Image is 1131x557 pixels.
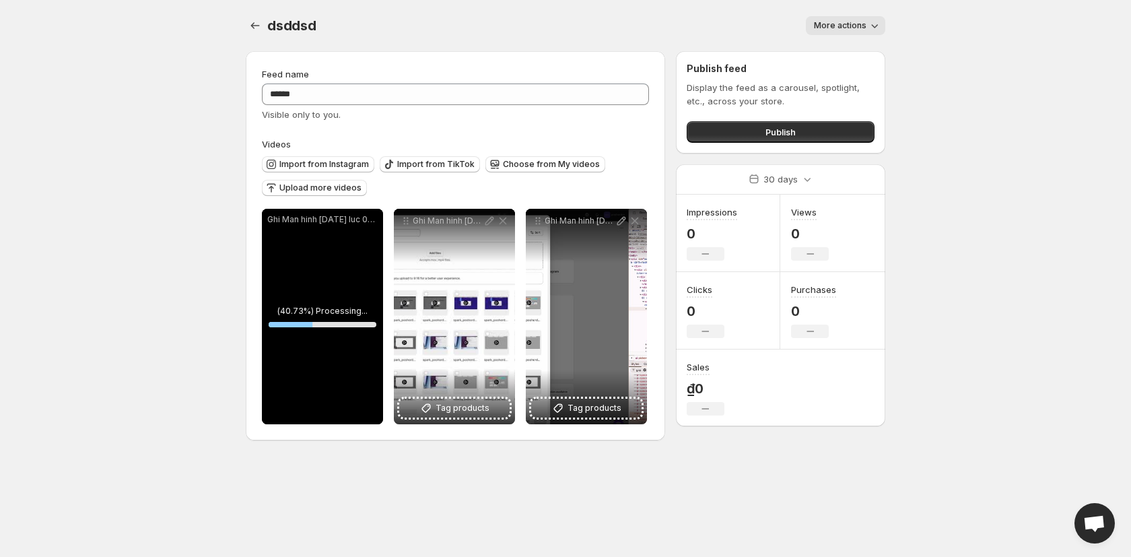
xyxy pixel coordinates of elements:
[687,62,875,75] h2: Publish feed
[267,18,316,34] span: dsddsd
[687,303,724,319] p: 0
[687,360,710,374] h3: Sales
[687,381,724,397] p: ₫0
[485,156,605,172] button: Choose from My videos
[791,283,836,296] h3: Purchases
[279,183,362,193] span: Upload more videos
[568,401,621,415] span: Tag products
[262,209,383,424] div: Ghi Man hinh [DATE] luc 085916(40.73%) Processing...40.73210172399716%
[262,180,367,196] button: Upload more videos
[526,209,647,424] div: Ghi Man hinh [DATE] luc 091902Tag products
[267,214,378,225] p: Ghi Man hinh [DATE] luc 085916
[279,159,369,170] span: Import from Instagram
[687,283,712,296] h3: Clicks
[262,139,291,150] span: Videos
[397,159,475,170] span: Import from TikTok
[246,16,265,35] button: Settings
[791,205,817,219] h3: Views
[1074,503,1115,544] a: Open chat
[687,226,737,242] p: 0
[791,303,836,319] p: 0
[687,81,875,108] p: Display the feed as a carousel, spotlight, etc., across your store.
[791,226,829,242] p: 0
[262,69,309,79] span: Feed name
[413,216,483,226] p: Ghi Man hinh [DATE] luc 091846
[399,399,510,418] button: Tag products
[380,156,480,172] button: Import from TikTok
[394,209,515,424] div: Ghi Man hinh [DATE] luc 091846Tag products
[436,401,489,415] span: Tag products
[806,16,885,35] button: More actions
[503,159,600,170] span: Choose from My videos
[765,125,796,139] span: Publish
[262,156,374,172] button: Import from Instagram
[814,20,866,31] span: More actions
[545,216,615,226] p: Ghi Man hinh [DATE] luc 091902
[763,172,798,186] p: 30 days
[262,109,341,120] span: Visible only to you.
[531,399,642,418] button: Tag products
[687,205,737,219] h3: Impressions
[687,121,875,143] button: Publish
